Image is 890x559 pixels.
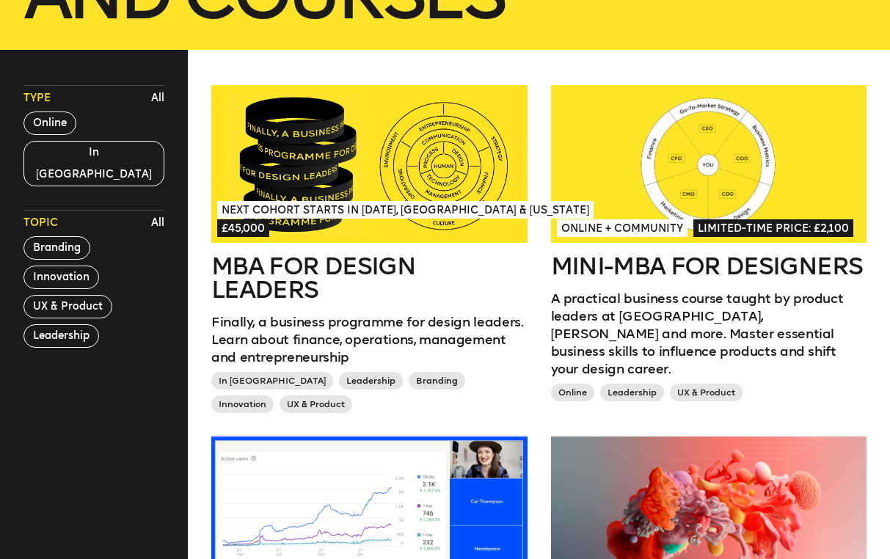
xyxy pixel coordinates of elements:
[147,212,168,234] button: All
[600,384,664,401] span: Leadership
[211,395,274,413] span: Innovation
[693,219,853,237] span: Limited-time price: £2,100
[211,85,528,419] a: Next Cohort Starts in [DATE], [GEOGRAPHIC_DATA] & [US_STATE]£45,000MBA for Design LeadersFinally,...
[23,216,58,230] span: Topic
[23,141,164,186] button: In [GEOGRAPHIC_DATA]
[217,219,269,237] span: £45,000
[409,372,465,390] span: Branding
[23,295,112,318] button: UX & Product
[23,266,99,289] button: Innovation
[23,112,76,135] button: Online
[211,372,333,390] span: In [GEOGRAPHIC_DATA]
[339,372,403,390] span: Leadership
[211,255,528,302] h2: MBA for Design Leaders
[23,91,51,106] span: Type
[23,236,90,260] button: Branding
[23,324,99,348] button: Leadership
[551,290,867,378] p: A practical business course taught by product leaders at [GEOGRAPHIC_DATA], [PERSON_NAME] and mor...
[211,313,528,366] p: Finally, a business programme for design leaders. Learn about finance, operations, management and...
[551,384,594,401] span: Online
[670,384,743,401] span: UX & Product
[280,395,352,413] span: UX & Product
[551,85,867,407] a: Online + CommunityLimited-time price: £2,100Mini-MBA for DesignersA practical business course tau...
[557,219,687,237] span: Online + Community
[147,87,168,109] button: All
[217,201,594,219] span: Next Cohort Starts in [DATE], [GEOGRAPHIC_DATA] & [US_STATE]
[551,255,867,278] h2: Mini-MBA for Designers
